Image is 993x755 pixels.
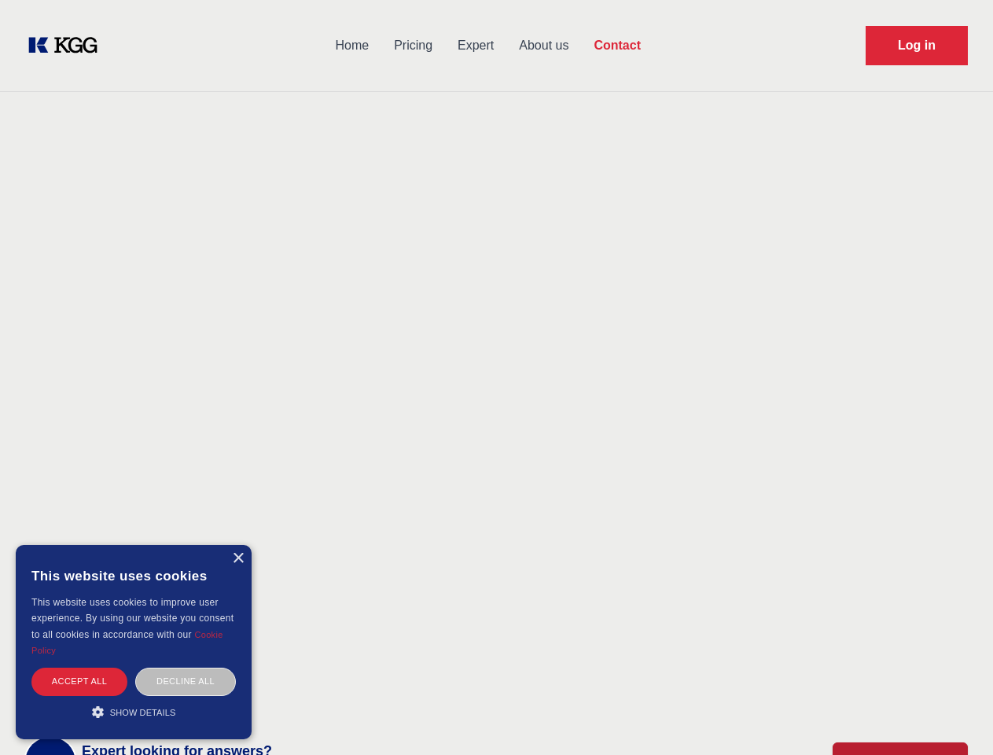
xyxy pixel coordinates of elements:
[31,557,236,595] div: This website uses cookies
[506,25,581,66] a: About us
[914,679,993,755] iframe: Chat Widget
[581,25,653,66] a: Contact
[31,630,223,655] a: Cookie Policy
[381,25,445,66] a: Pricing
[445,25,506,66] a: Expert
[31,704,236,720] div: Show details
[31,597,234,640] span: This website uses cookies to improve user experience. By using our website you consent to all coo...
[31,668,127,695] div: Accept all
[25,33,110,58] a: KOL Knowledge Platform: Talk to Key External Experts (KEE)
[232,553,244,565] div: Close
[322,25,381,66] a: Home
[135,668,236,695] div: Decline all
[866,26,968,65] a: Request Demo
[110,708,176,717] span: Show details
